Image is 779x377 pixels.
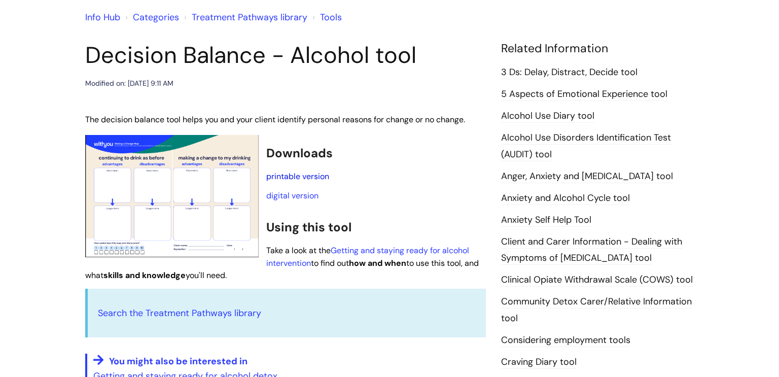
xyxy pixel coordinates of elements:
span: Downloads [266,145,333,161]
a: Info Hub [85,11,120,23]
strong: skills and knowledge [103,270,186,281]
a: Craving Diary tool [501,356,577,369]
a: Anxiety Self Help Tool [501,214,591,227]
h4: Related Information [501,42,694,56]
a: 5 Aspects of Emotional Experience tool [501,88,667,101]
span: The decision balance tool helps you and your client identify personal reasons for change or no ch... [85,114,465,125]
a: You might also be interested in [93,354,486,368]
a: Search the Treatment Pathways library [98,307,261,319]
span: Take a look at the to find out to use this tool, and what you'll need. [85,245,479,281]
a: Categories [133,11,179,23]
a: Client and Carer Information - Dealing with Symptoms of [MEDICAL_DATA] tool [501,235,682,265]
h1: Decision Balance - Alcohol tool [85,42,486,69]
strong: how and when [349,258,406,268]
a: printable version [266,171,329,182]
img: Two wows of 4 boxes helping people to work through the short-term and long-term advantages and di... [85,135,259,257]
a: Considering employment tools [501,334,630,347]
span: You might also be interested in [109,355,247,367]
a: Treatment Pathways library [192,11,307,23]
a: Alcohol Use Diary tool [501,110,594,123]
a: Getting and staying ready for alcohol intervention [266,245,469,268]
a: 3 Ds: Delay, Distract, Decide tool [501,66,638,79]
a: Community Detox Carer/Relative Information tool [501,295,692,325]
div: Modified on: [DATE] 9:11 AM [85,77,173,90]
a: Tools [320,11,342,23]
li: Solution home [123,9,179,25]
a: Anxiety and Alcohol Cycle tool [501,192,630,205]
li: Treatment Pathways library [182,9,307,25]
li: Tools [310,9,342,25]
a: Alcohol Use Disorders Identification Test (AUDIT) tool [501,131,671,161]
span: Using this tool [266,219,351,235]
a: Clinical Opiate Withdrawal Scale (COWS) tool [501,273,693,287]
a: digital version [266,190,318,201]
a: Anger, Anxiety and [MEDICAL_DATA] tool [501,170,673,183]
